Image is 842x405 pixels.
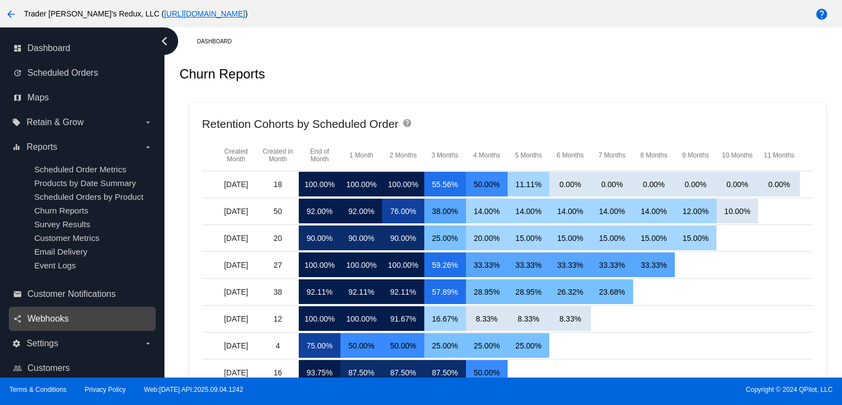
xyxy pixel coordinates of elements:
mat-cell: 10.00% [716,199,758,223]
mat-icon: help [402,119,416,132]
span: Reports [26,142,57,152]
a: email Customer Notifications [13,285,152,303]
mat-icon: arrow_back [4,8,18,21]
span: Churn Reports [34,206,88,215]
mat-cell: 33.33% [466,252,508,277]
a: Terms & Conditions [9,386,66,393]
mat-cell: 25.00% [424,226,466,250]
mat-cell: 25.00% [466,333,508,358]
mat-cell: 50.00% [340,333,382,358]
mat-cell: 100.00% [382,172,424,196]
mat-header-cell: 3 Months [424,151,466,159]
mat-cell: 18 [257,172,299,196]
mat-cell: 93.75% [299,360,340,385]
i: arrow_drop_down [144,143,152,151]
a: share Webhooks [13,310,152,328]
a: Scheduled Orders by Product [34,192,143,201]
mat-cell: 16.67% [424,306,466,331]
mat-cell: 27 [257,252,299,277]
mat-cell: 33.33% [508,252,549,277]
mat-cell: 100.00% [299,306,340,331]
mat-cell: 14.00% [633,199,675,223]
a: Dashboard [197,33,241,50]
mat-cell: 20 [257,226,299,250]
mat-cell: 8.33% [466,306,508,331]
a: Email Delivery [34,247,87,256]
h2: Churn Reports [179,66,265,82]
span: Survey Results [34,220,90,229]
mat-cell: 100.00% [340,252,382,277]
mat-cell: 0.00% [591,172,633,196]
span: Settings [26,339,58,348]
mat-cell: 50.00% [466,172,508,196]
a: Web:[DATE] API:2025.09.04.1242 [144,386,243,393]
mat-header-cell: 11 Months [758,151,800,159]
span: Customer Notifications [27,289,116,299]
mat-header-cell: End of Month [299,148,340,163]
mat-cell: 57.89% [424,279,466,304]
mat-cell: 12 [257,306,299,331]
mat-cell: 25.00% [424,333,466,358]
mat-cell: [DATE] [215,172,257,196]
mat-cell: 59.26% [424,252,466,277]
mat-cell: 20.00% [466,226,508,250]
mat-cell: 87.50% [382,360,424,385]
i: equalizer [12,143,21,151]
mat-cell: 87.50% [340,360,382,385]
mat-cell: 15.00% [675,226,716,250]
mat-header-cell: 1 Month [340,151,382,159]
mat-cell: 100.00% [340,172,382,196]
mat-header-cell: 6 Months [549,151,591,159]
mat-header-cell: 2 Months [382,151,424,159]
mat-cell: [DATE] [215,333,257,358]
mat-header-cell: 7 Months [591,151,633,159]
mat-cell: 14.00% [508,199,549,223]
a: update Scheduled Orders [13,64,152,82]
a: Customer Metrics [34,233,99,243]
i: map [13,93,22,102]
mat-header-cell: 9 Months [675,151,716,159]
mat-cell: 0.00% [716,172,758,196]
span: Customers [27,363,70,373]
mat-cell: 90.00% [340,226,382,250]
mat-cell: 50 [257,199,299,223]
i: local_offer [12,118,21,127]
mat-cell: 14.00% [591,199,633,223]
mat-cell: 100.00% [299,172,340,196]
mat-cell: 90.00% [382,226,424,250]
i: arrow_drop_down [144,118,152,127]
mat-cell: 11.11% [508,172,549,196]
mat-cell: 92.11% [382,279,424,304]
mat-cell: 92.00% [340,199,382,223]
mat-cell: [DATE] [215,306,257,331]
mat-header-cell: 5 Months [508,151,549,159]
span: Retain & Grow [26,117,83,127]
mat-cell: 14.00% [466,199,508,223]
mat-header-cell: Created Month [215,148,257,163]
h2: Retention Cohorts by Scheduled Order [202,117,399,130]
mat-cell: 8.33% [549,306,591,331]
mat-cell: 0.00% [633,172,675,196]
mat-header-cell: 4 Months [466,151,508,159]
span: Scheduled Orders [27,68,98,78]
mat-cell: 100.00% [382,252,424,277]
i: share [13,314,22,323]
mat-cell: 15.00% [508,226,549,250]
mat-cell: [DATE] [215,279,257,304]
a: Event Logs [34,261,76,270]
mat-cell: 4 [257,333,299,358]
mat-cell: 100.00% [340,306,382,331]
mat-cell: 33.33% [633,252,675,277]
mat-icon: help [815,8,828,21]
a: Products by Date Summary [34,178,136,188]
mat-cell: 92.11% [340,279,382,304]
mat-cell: 15.00% [633,226,675,250]
mat-header-cell: Created in Month [257,148,299,163]
mat-cell: 14.00% [549,199,591,223]
mat-cell: [DATE] [215,199,257,223]
span: Dashboard [27,43,70,53]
